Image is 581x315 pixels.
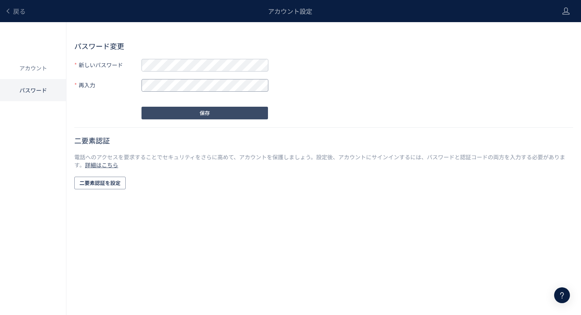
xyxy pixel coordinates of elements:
[74,177,126,189] button: 二要素認証を設定
[13,6,26,16] span: 戻る
[79,177,121,189] span: 二要素認証を設定
[74,153,573,169] p: 電話へのアクセスを要求することでセキュリティをさらに高めて、アカウントを保護しましょう。設定後、アカウントにサインインするには、パスワードと認証コードの両方を入力する必要があります。
[74,41,573,51] h2: パスワード変更
[74,136,573,145] h2: 二要素認証
[85,161,118,169] a: 詳細はこちら
[74,58,141,72] label: 新しいパスワード
[141,107,268,119] button: 保存
[200,107,210,119] span: 保存
[74,79,141,92] label: 再入力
